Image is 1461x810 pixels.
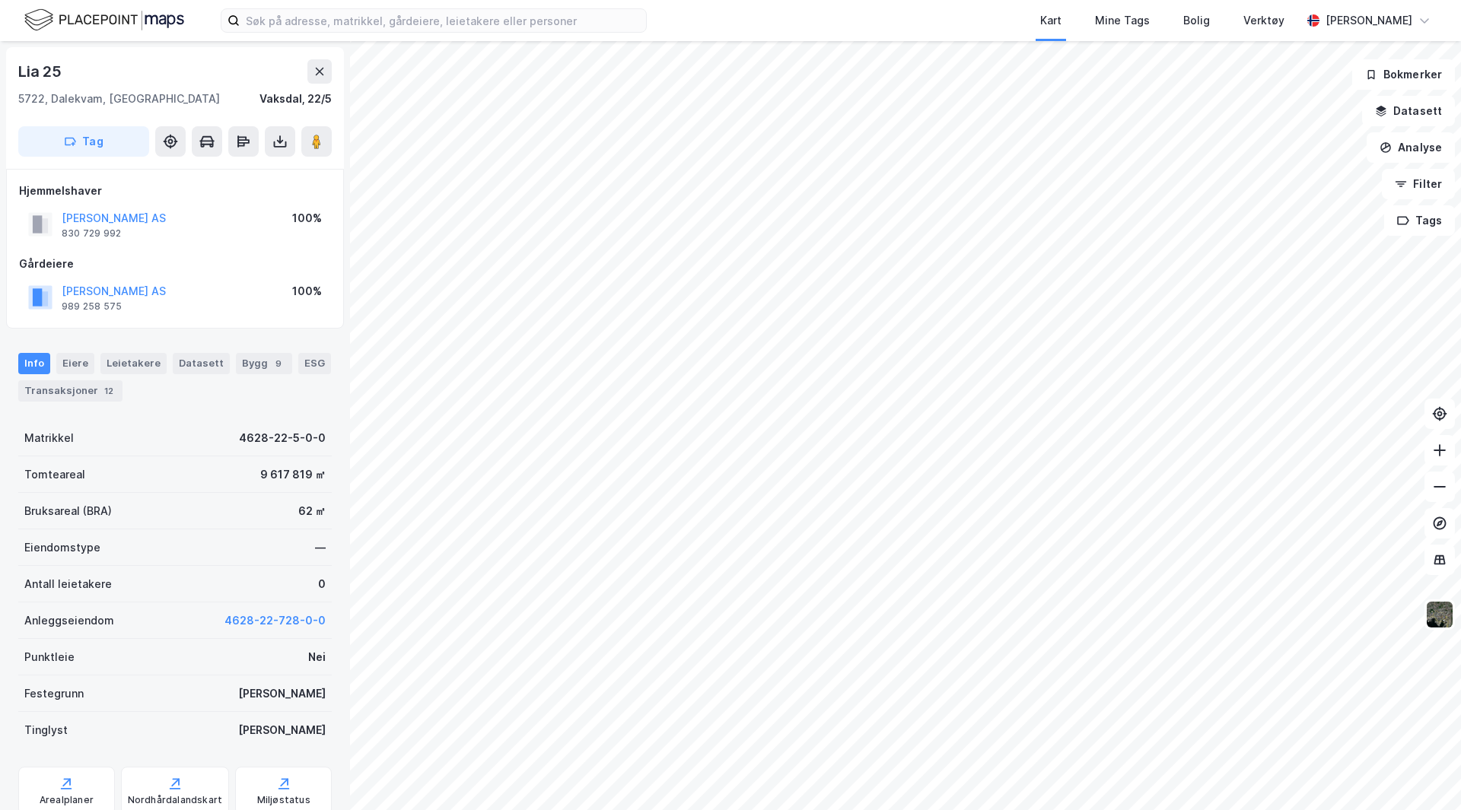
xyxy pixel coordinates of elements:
div: Miljøstatus [257,794,310,806]
div: 989 258 575 [62,300,122,313]
div: [PERSON_NAME] [238,685,326,703]
div: 830 729 992 [62,227,121,240]
div: Mine Tags [1095,11,1150,30]
div: Punktleie [24,648,75,666]
button: 4628-22-728-0-0 [224,611,326,630]
div: Eiere [56,353,94,374]
div: 9 [271,356,286,371]
div: Transaksjoner [18,380,123,402]
div: [PERSON_NAME] [1326,11,1412,30]
div: Verktøy [1243,11,1284,30]
div: Festegrunn [24,685,84,703]
div: [PERSON_NAME] [238,721,326,739]
img: 9k= [1425,600,1454,629]
div: 0 [318,575,326,593]
div: Datasett [173,353,230,374]
div: Bolig [1183,11,1210,30]
div: 62 ㎡ [298,502,326,520]
iframe: Chat Widget [1385,737,1461,810]
div: Antall leietakere [24,575,112,593]
div: 100% [292,282,322,300]
div: Vaksdal, 22/5 [259,90,332,108]
div: ESG [298,353,331,374]
div: Tinglyst [24,721,68,739]
img: logo.f888ab2527a4732fd821a326f86c7f29.svg [24,7,184,33]
div: Bygg [236,353,292,374]
div: Eiendomstype [24,538,100,557]
div: 9 617 819 ㎡ [260,465,326,484]
div: 100% [292,209,322,227]
div: Nordhårdalandskart [128,794,223,806]
div: Matrikkel [24,429,74,447]
div: Kart [1040,11,1062,30]
button: Bokmerker [1352,59,1455,90]
button: Tags [1384,205,1455,236]
div: Leietakere [100,353,167,374]
input: Søk på adresse, matrikkel, gårdeiere, leietakere eller personer [240,9,646,32]
div: 4628-22-5-0-0 [239,429,326,447]
div: Bruksareal (BRA) [24,502,112,520]
div: Info [18,353,50,374]
div: Tomteareal [24,465,85,484]
div: Gårdeiere [19,255,331,273]
button: Analyse [1367,132,1455,163]
div: Anleggseiendom [24,611,114,630]
div: Lia 25 [18,59,65,84]
div: 5722, Dalekvam, [GEOGRAPHIC_DATA] [18,90,220,108]
button: Tag [18,126,149,157]
div: Nei [308,648,326,666]
div: Kontrollprogram for chat [1385,737,1461,810]
div: — [315,538,326,557]
div: Arealplaner [40,794,94,806]
button: Filter [1382,169,1455,199]
div: Hjemmelshaver [19,182,331,200]
button: Datasett [1362,96,1455,126]
div: 12 [101,383,116,399]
